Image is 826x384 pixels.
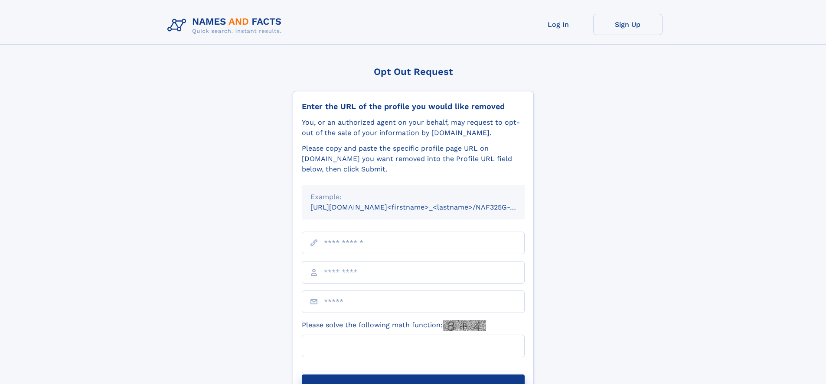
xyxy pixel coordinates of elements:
[593,14,663,35] a: Sign Up
[302,320,486,331] label: Please solve the following math function:
[302,117,525,138] div: You, or an authorized agent on your behalf, may request to opt-out of the sale of your informatio...
[310,203,541,211] small: [URL][DOMAIN_NAME]<firstname>_<lastname>/NAF325G-xxxxxxxx
[310,192,516,202] div: Example:
[524,14,593,35] a: Log In
[164,14,289,37] img: Logo Names and Facts
[293,66,534,77] div: Opt Out Request
[302,143,525,174] div: Please copy and paste the specific profile page URL on [DOMAIN_NAME] you want removed into the Pr...
[302,102,525,111] div: Enter the URL of the profile you would like removed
